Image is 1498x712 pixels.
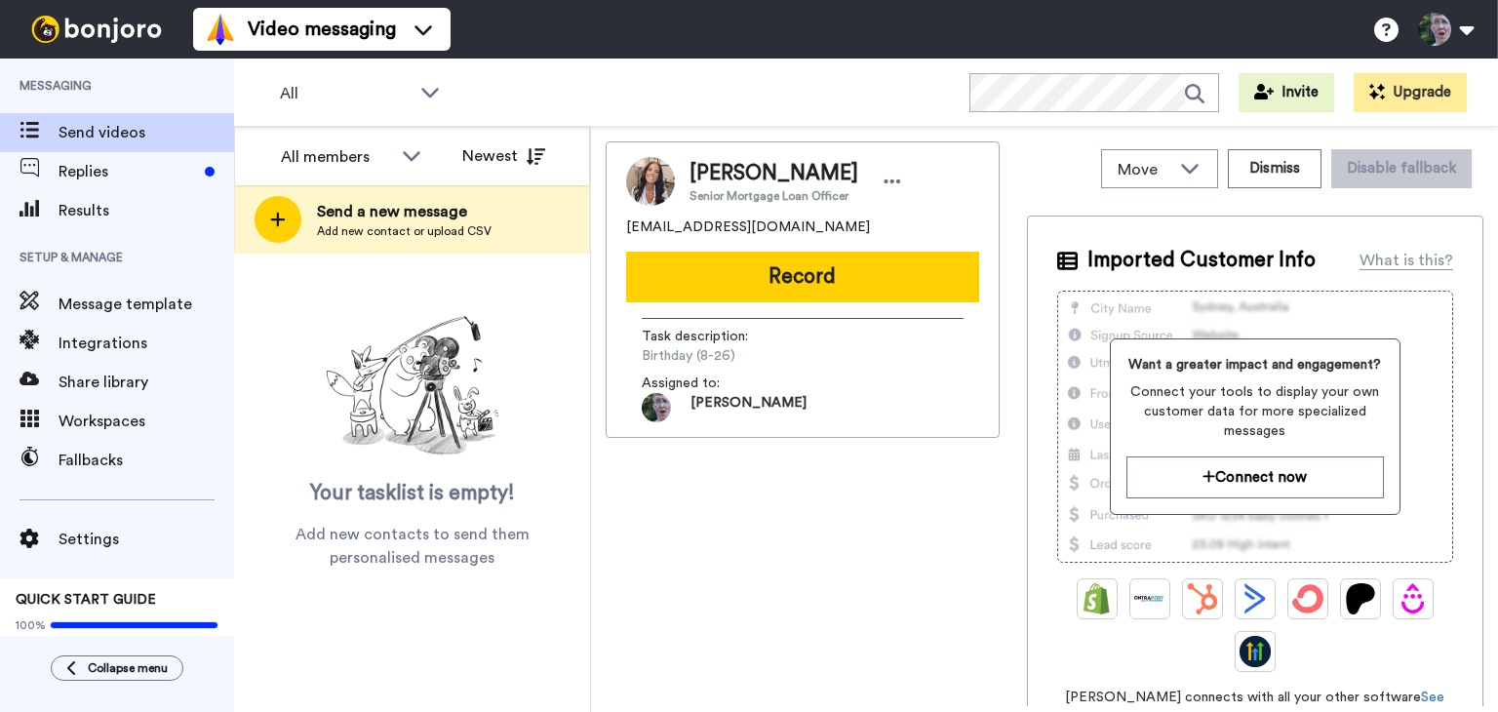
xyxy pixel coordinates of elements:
[1240,583,1271,614] img: ActiveCampaign
[59,121,234,144] span: Send videos
[1187,583,1218,614] img: Hubspot
[1126,456,1384,498] button: Connect now
[1345,583,1376,614] img: Patreon
[1134,583,1165,614] img: Ontraport
[1087,246,1316,275] span: Imported Customer Info
[1240,636,1271,667] img: GoHighLevel
[280,82,411,105] span: All
[263,523,561,570] span: Add new contacts to send them personalised messages
[690,188,858,204] span: Senior Mortgage Loan Officer
[59,528,234,551] span: Settings
[59,160,197,183] span: Replies
[16,593,156,607] span: QUICK START GUIDE
[1126,355,1384,375] span: Want a greater impact and engagement?
[315,308,510,464] img: ready-set-action.png
[59,410,234,433] span: Workspaces
[690,393,807,422] span: [PERSON_NAME]
[281,145,392,169] div: All members
[448,137,560,176] button: Newest
[88,660,168,676] span: Collapse menu
[248,16,396,43] span: Video messaging
[59,371,234,394] span: Share library
[1239,73,1334,112] button: Invite
[626,157,675,206] img: Image of Whitney Ruoff
[1331,149,1472,188] button: Disable fallback
[626,218,870,237] span: [EMAIL_ADDRESS][DOMAIN_NAME]
[642,393,671,422] img: 2548da34-157b-4da7-8d75-21961e460839-1580853443.jpg
[1126,382,1384,441] span: Connect your tools to display your own customer data for more specialized messages
[1398,583,1429,614] img: Drip
[310,479,515,508] span: Your tasklist is empty!
[642,346,827,366] span: Birthday (8-26)
[59,293,234,316] span: Message template
[16,617,46,633] span: 100%
[1082,583,1113,614] img: Shopify
[1118,158,1170,181] span: Move
[317,200,492,223] span: Send a new message
[205,14,236,45] img: vm-color.svg
[1292,583,1323,614] img: ConvertKit
[690,159,858,188] span: [PERSON_NAME]
[1354,73,1467,112] button: Upgrade
[59,199,234,222] span: Results
[642,374,778,393] span: Assigned to:
[317,223,492,239] span: Add new contact or upload CSV
[1360,249,1453,272] div: What is this?
[23,16,170,43] img: bj-logo-header-white.svg
[59,332,234,355] span: Integrations
[642,327,778,346] span: Task description :
[1228,149,1321,188] button: Dismiss
[626,252,979,302] button: Record
[51,655,183,681] button: Collapse menu
[59,449,234,472] span: Fallbacks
